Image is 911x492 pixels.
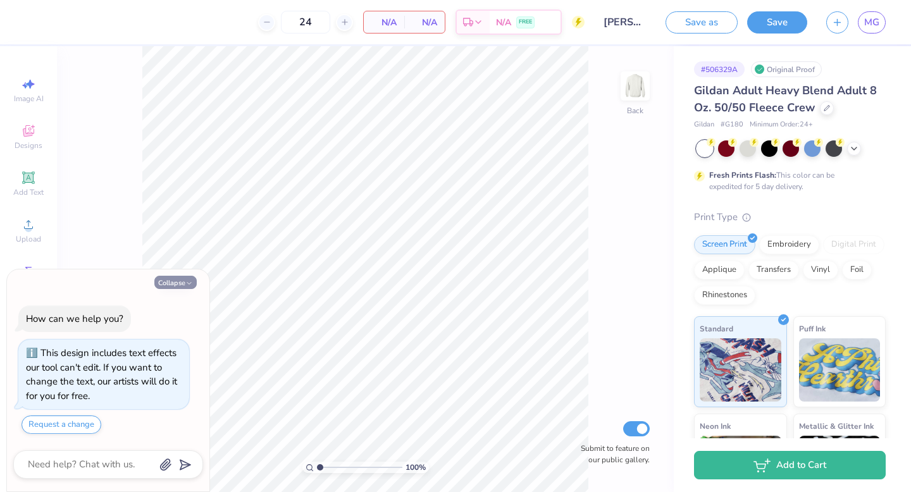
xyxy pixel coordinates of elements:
div: How can we help you? [26,312,123,325]
div: Embroidery [759,235,819,254]
img: Standard [700,338,781,402]
div: Original Proof [751,61,822,77]
button: Add to Cart [694,451,886,479]
input: – – [281,11,330,34]
span: N/A [371,16,397,29]
span: FREE [519,18,532,27]
span: Designs [15,140,42,151]
span: N/A [496,16,511,29]
strong: Fresh Prints Flash: [709,170,776,180]
span: Gildan [694,120,714,130]
span: N/A [412,16,437,29]
img: Back [623,73,648,99]
span: MG [864,15,879,30]
span: Metallic & Glitter Ink [799,419,874,433]
label: Submit to feature on our public gallery. [574,443,650,465]
span: Minimum Order: 24 + [750,120,813,130]
span: Image AI [14,94,44,104]
input: Untitled Design [594,9,656,35]
div: Back [627,105,643,116]
span: # G180 [721,120,743,130]
span: Upload [16,234,41,244]
button: Request a change [22,415,101,434]
div: Vinyl [803,261,838,280]
div: Rhinestones [694,286,755,305]
span: Standard [700,322,733,335]
div: Foil [842,261,872,280]
span: Add Text [13,187,44,197]
div: Applique [694,261,745,280]
div: This color can be expedited for 5 day delivery. [709,169,865,192]
span: Neon Ink [700,419,731,433]
div: Screen Print [694,235,755,254]
button: Collapse [154,276,197,289]
div: # 506329A [694,61,745,77]
a: MG [858,11,886,34]
span: 100 % [406,462,426,473]
div: This design includes text effects our tool can't edit. If you want to change the text, our artist... [26,347,177,402]
div: Digital Print [823,235,884,254]
img: Puff Ink [799,338,881,402]
button: Save as [666,11,738,34]
div: Print Type [694,210,886,224]
span: Puff Ink [799,322,826,335]
div: Transfers [748,261,799,280]
button: Save [747,11,807,34]
span: Gildan Adult Heavy Blend Adult 8 Oz. 50/50 Fleece Crew [694,83,877,115]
